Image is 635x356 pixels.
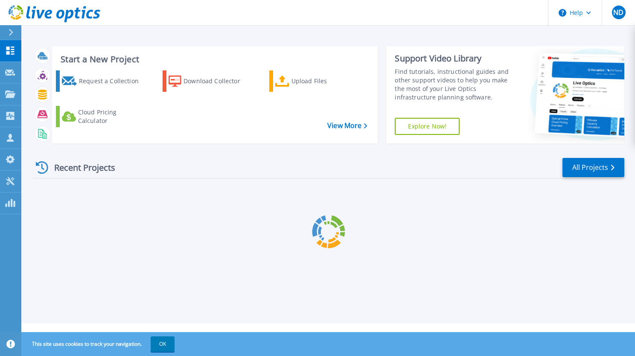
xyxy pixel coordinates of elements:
[23,336,175,352] span: This site uses cookies to track your navigation.
[184,73,248,90] div: Download Collector
[56,70,143,92] a: Request a Collection
[327,122,367,130] a: View More
[395,67,514,102] div: Find tutorials, instructional guides and other support videos to help you make the most of your L...
[613,9,623,16] span: ND
[395,53,514,64] div: Support Video Library
[151,336,175,352] button: OK
[79,73,141,90] div: Request a Collection
[395,118,460,135] a: Explore Now!
[61,55,367,64] h3: Start a New Project
[269,70,357,92] a: Upload Files
[78,108,141,125] div: Cloud Pricing Calculator
[163,70,250,92] a: Download Collector
[33,157,127,178] div: Recent Projects
[56,106,143,127] a: Cloud Pricing Calculator
[562,158,624,177] a: All Projects
[291,73,355,90] div: Upload Files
